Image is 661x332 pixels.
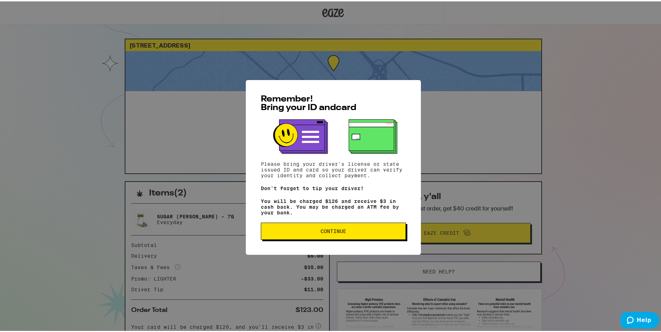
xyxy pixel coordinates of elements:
[261,221,406,238] button: Continue
[320,227,346,232] span: Continue
[261,184,406,190] p: Don't forget to tip your driver!
[261,94,356,111] span: Remember! Bring your ID and card
[621,311,659,328] iframe: Opens a widget where you can find more information
[261,197,406,214] p: You will be charged $126 and receive $3 in cash back. You may be charged an ATM fee by your bank.
[261,160,406,177] p: Please bring your driver's license or state issued ID and card so your driver can verify your ide...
